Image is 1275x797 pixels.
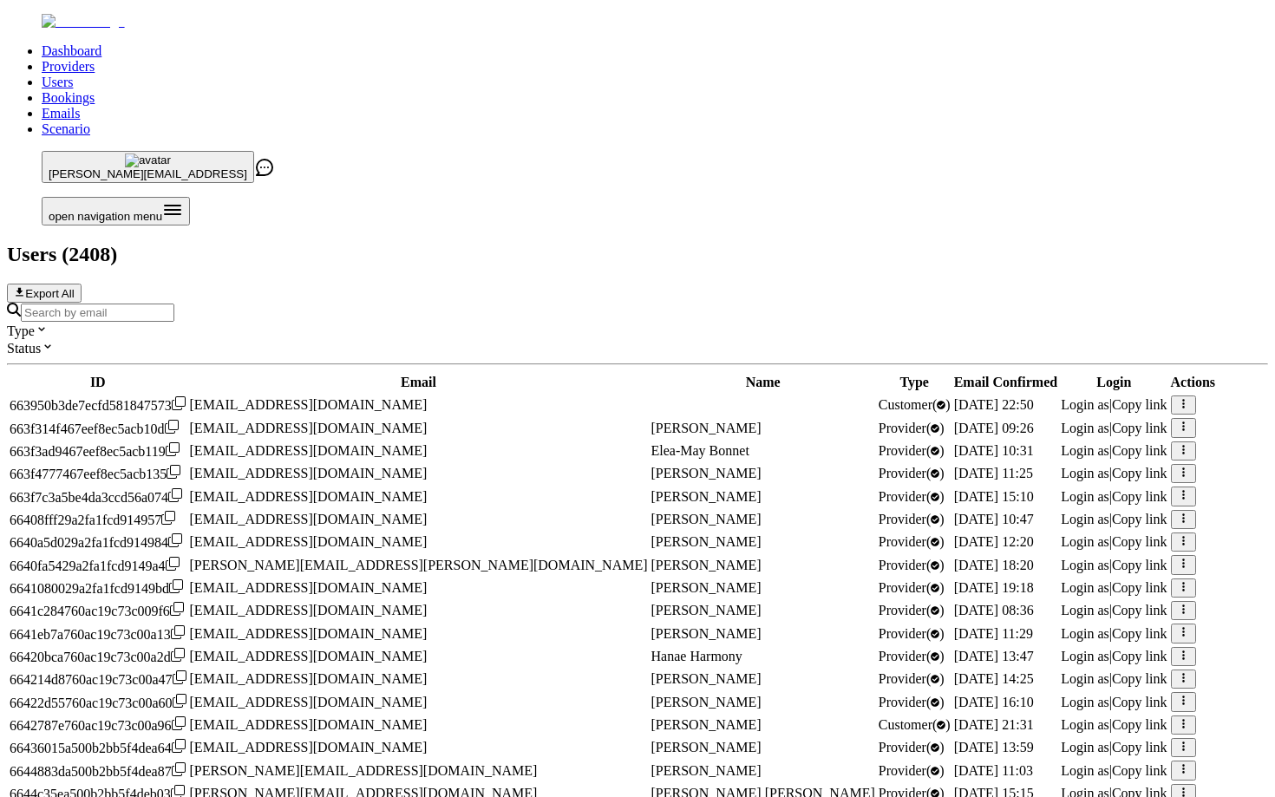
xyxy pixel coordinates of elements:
span: Copy link [1112,421,1167,435]
span: [DATE] 11:29 [954,626,1033,641]
span: [DATE] 09:26 [954,421,1034,435]
span: Copy link [1112,740,1167,755]
span: [DATE] 16:10 [954,695,1034,709]
span: Copy link [1112,512,1167,526]
span: validated [879,763,945,778]
span: [EMAIL_ADDRESS][DOMAIN_NAME] [190,397,428,412]
span: Login as [1061,534,1109,549]
div: Click to copy [10,557,186,574]
img: Fluum Logo [42,14,125,29]
span: [PERSON_NAME][EMAIL_ADDRESS] [49,167,247,180]
th: Actions [1170,374,1217,391]
a: Users [42,75,73,89]
div: Click to copy [10,716,186,734]
div: | [1061,489,1167,505]
div: Type [7,322,1268,339]
span: [PERSON_NAME] [651,534,762,549]
div: Click to copy [10,762,186,780]
span: [EMAIL_ADDRESS][DOMAIN_NAME] [190,626,428,641]
span: [PERSON_NAME] [651,671,762,686]
div: | [1061,649,1167,664]
div: | [1061,466,1167,481]
span: validated [879,512,945,526]
span: [PERSON_NAME] [651,466,762,480]
span: [PERSON_NAME][EMAIL_ADDRESS][DOMAIN_NAME] [190,763,538,778]
div: Click to copy [10,420,186,437]
a: Bookings [42,90,95,105]
span: Copy link [1112,763,1167,778]
span: [PERSON_NAME][EMAIL_ADDRESS][PERSON_NAME][DOMAIN_NAME] [190,558,648,572]
span: [EMAIL_ADDRESS][DOMAIN_NAME] [190,489,428,504]
span: Login as [1061,763,1109,778]
span: [DATE] 10:47 [954,512,1034,526]
th: Type [878,374,951,391]
div: | [1061,695,1167,710]
button: Export All [7,284,82,303]
span: Login as [1061,421,1109,435]
span: [PERSON_NAME] [651,763,762,778]
span: [EMAIL_ADDRESS][DOMAIN_NAME] [190,421,428,435]
span: [PERSON_NAME] [651,489,762,504]
div: | [1061,534,1167,550]
div: Click to copy [10,465,186,482]
span: [EMAIL_ADDRESS][DOMAIN_NAME] [190,695,428,709]
div: Click to copy [10,511,186,528]
span: [DATE] 11:03 [954,763,1033,778]
span: Login as [1061,489,1109,504]
span: validated [879,443,945,458]
span: validated [879,649,945,663]
span: [PERSON_NAME] [651,512,762,526]
span: Copy link [1112,695,1167,709]
span: validated [879,397,951,412]
div: | [1061,512,1167,527]
span: [DATE] 14:25 [954,671,1034,686]
div: Click to copy [10,625,186,643]
span: [DATE] 13:59 [954,740,1034,755]
span: [EMAIL_ADDRESS][DOMAIN_NAME] [190,443,428,458]
span: Login as [1061,512,1109,526]
div: | [1061,763,1167,779]
div: | [1061,626,1167,642]
span: Copy link [1112,489,1167,504]
span: [EMAIL_ADDRESS][DOMAIN_NAME] [190,717,428,732]
span: [DATE] 15:10 [954,489,1034,504]
span: [PERSON_NAME] [651,740,762,755]
div: Click to copy [10,488,186,506]
span: open navigation menu [49,210,162,223]
span: [PERSON_NAME] [651,603,762,617]
span: Copy link [1112,466,1167,480]
span: Login as [1061,603,1109,617]
span: Copy link [1112,671,1167,686]
span: [PERSON_NAME] [651,626,762,641]
span: [PERSON_NAME] [651,695,762,709]
div: Status [7,339,1268,356]
span: validated [879,717,951,732]
div: Click to copy [10,648,186,665]
span: [EMAIL_ADDRESS][DOMAIN_NAME] [190,466,428,480]
span: [EMAIL_ADDRESS][DOMAIN_NAME] [190,534,428,549]
span: [PERSON_NAME] [651,558,762,572]
span: Login as [1061,626,1109,641]
th: Email Confirmed [953,374,1059,391]
span: Login as [1061,443,1109,458]
input: Search by email [21,304,174,322]
div: Click to copy [10,602,186,619]
span: validated [879,740,945,755]
a: Dashboard [42,43,101,58]
span: [DATE] 18:20 [954,558,1034,572]
div: | [1061,443,1167,459]
span: validated [879,626,945,641]
span: Hanae Harmony [651,649,742,663]
div: Click to copy [10,442,186,460]
span: [DATE] 13:47 [954,649,1034,663]
div: | [1061,558,1167,573]
a: Providers [42,59,95,74]
div: | [1061,740,1167,755]
span: validated [879,466,945,480]
th: Login [1060,374,1167,391]
span: validated [879,534,945,549]
span: Copy link [1112,397,1167,412]
span: [EMAIL_ADDRESS][DOMAIN_NAME] [190,671,428,686]
span: [DATE] 19:18 [954,580,1034,595]
span: Copy link [1112,558,1167,572]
